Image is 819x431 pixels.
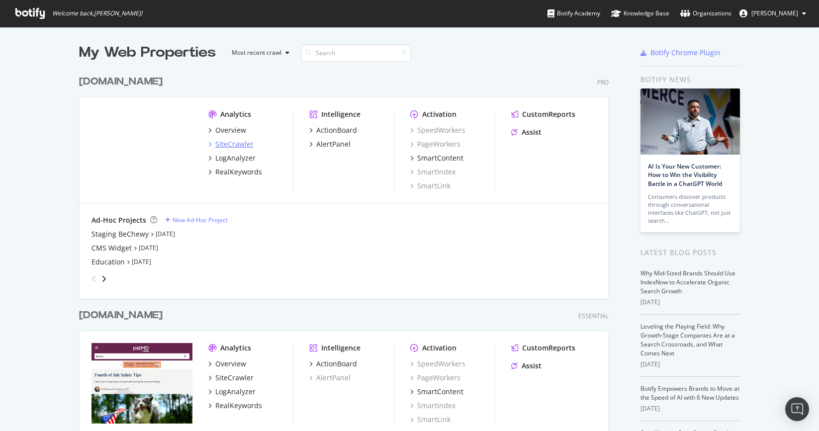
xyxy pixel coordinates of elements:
img: www.chewy.com [91,109,192,190]
a: ActionBoard [309,125,357,135]
a: LogAnalyzer [208,153,256,163]
div: ActionBoard [316,125,357,135]
div: Latest Blog Posts [640,247,740,258]
div: Botify Academy [547,8,600,18]
div: SiteCrawler [215,139,254,149]
div: Botify news [640,74,740,85]
a: ActionBoard [309,359,357,369]
a: [DOMAIN_NAME] [79,308,167,323]
div: RealKeywords [215,167,262,177]
div: ActionBoard [316,359,357,369]
div: Organizations [680,8,731,18]
div: Intelligence [321,109,361,119]
a: CustomReports [511,343,575,353]
a: AlertPanel [309,139,351,149]
a: RealKeywords [208,401,262,411]
div: [DOMAIN_NAME] [79,75,163,89]
div: SmartContent [417,387,463,397]
button: Most recent crawl [224,45,293,61]
div: CustomReports [522,109,575,119]
a: Leveling the Playing Field: Why Growth-Stage Companies Are at a Search Crossroads, and What Comes... [640,322,735,357]
div: SmartIndex [410,401,455,411]
div: angle-right [100,274,107,284]
a: SiteCrawler [208,373,254,383]
div: LogAnalyzer [215,153,256,163]
a: [DATE] [139,244,158,252]
div: New Ad-Hoc Project [173,216,228,224]
a: SmartLink [410,181,451,191]
a: AlertPanel [309,373,351,383]
a: SmartContent [410,387,463,397]
a: Overview [208,359,246,369]
div: Assist [522,361,542,371]
div: Activation [422,343,456,353]
div: [DOMAIN_NAME] [79,308,163,323]
div: Knowledge Base [611,8,669,18]
a: Botify Empowers Brands to Move at the Speed of AI with 6 New Updates [640,384,739,402]
div: Analytics [220,343,251,353]
a: SmartContent [410,153,463,163]
div: [DATE] [640,298,740,307]
a: AI Is Your New Customer: How to Win the Visibility Battle in a ChatGPT World [648,162,722,187]
a: Education [91,257,125,267]
div: AlertPanel [316,139,351,149]
a: PageWorkers [410,139,460,149]
input: Search [301,44,411,62]
div: Activation [422,109,456,119]
a: Overview [208,125,246,135]
div: Pro [597,78,609,86]
div: CustomReports [522,343,575,353]
a: [DOMAIN_NAME] [79,75,167,89]
a: SmartLink [410,415,451,425]
div: Overview [215,359,246,369]
a: Staging BeChewy [91,229,149,239]
button: [PERSON_NAME] [731,5,814,21]
a: CustomReports [511,109,575,119]
div: [DATE] [640,404,740,413]
a: [DATE] [132,258,151,266]
a: SpeedWorkers [410,125,465,135]
a: [DATE] [156,230,175,238]
a: Assist [511,127,542,137]
div: angle-left [88,271,100,287]
div: Ad-Hoc Projects [91,215,146,225]
div: Essential [578,312,609,320]
span: Mitchell Abdullah [751,9,798,17]
div: Botify Chrome Plugin [650,48,721,58]
div: SmartContent [417,153,463,163]
div: Intelligence [321,343,361,353]
a: Assist [511,361,542,371]
div: Overview [215,125,246,135]
span: Welcome back, [PERSON_NAME] ! [52,9,142,17]
a: CMS Widget [91,243,132,253]
a: SmartIndex [410,167,455,177]
a: Botify Chrome Plugin [640,48,721,58]
div: My Web Properties [79,43,216,63]
div: Open Intercom Messenger [785,397,809,421]
a: RealKeywords [208,167,262,177]
a: SpeedWorkers [410,359,465,369]
div: SiteCrawler [215,373,254,383]
div: [DATE] [640,360,740,369]
a: PageWorkers [410,373,460,383]
a: New Ad-Hoc Project [165,216,228,224]
div: RealKeywords [215,401,262,411]
div: LogAnalyzer [215,387,256,397]
a: LogAnalyzer [208,387,256,397]
div: Assist [522,127,542,137]
a: Why Mid-Sized Brands Should Use IndexNow to Accelerate Organic Search Growth [640,269,735,295]
div: Analytics [220,109,251,119]
div: Consumers discover products through conversational interfaces like ChatGPT, not just search… [648,193,732,225]
img: AI Is Your New Customer: How to Win the Visibility Battle in a ChatGPT World [640,88,740,155]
